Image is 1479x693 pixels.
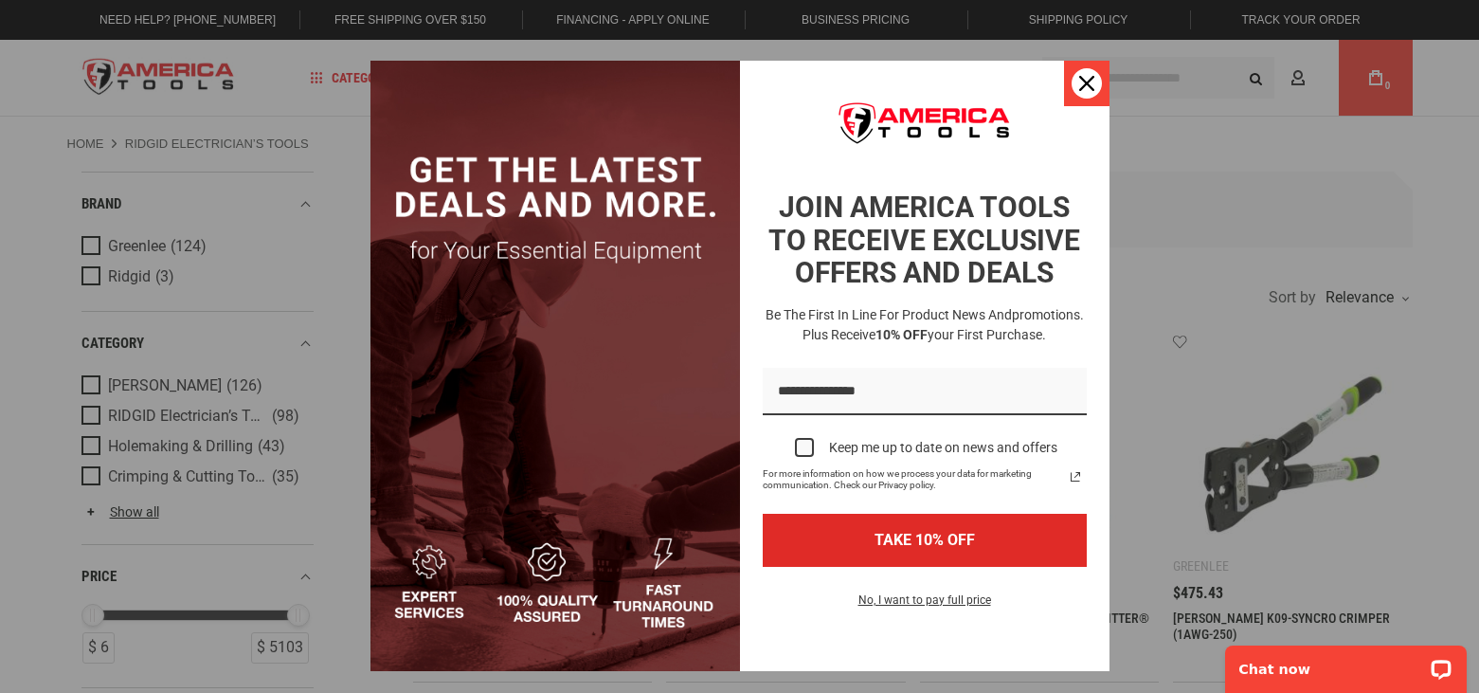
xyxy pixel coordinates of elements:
button: TAKE 10% OFF [763,514,1087,566]
span: For more information on how we process your data for marketing communication. Check our Privacy p... [763,468,1064,491]
button: Close [1064,61,1109,106]
a: Read our Privacy Policy [1064,465,1087,488]
h3: Be the first in line for product news and [759,305,1091,345]
strong: JOIN AMERICA TOOLS TO RECEIVE EXCLUSIVE OFFERS AND DEALS [768,191,1080,289]
span: promotions. Plus receive your first purchase. [803,307,1084,342]
input: Email field [763,368,1087,416]
button: No, I want to pay full price [843,590,1006,622]
div: Keep me up to date on news and offers [829,440,1057,456]
svg: close icon [1079,76,1094,91]
svg: link icon [1064,465,1087,488]
strong: 10% OFF [875,327,928,342]
iframe: LiveChat chat widget [1213,633,1479,693]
